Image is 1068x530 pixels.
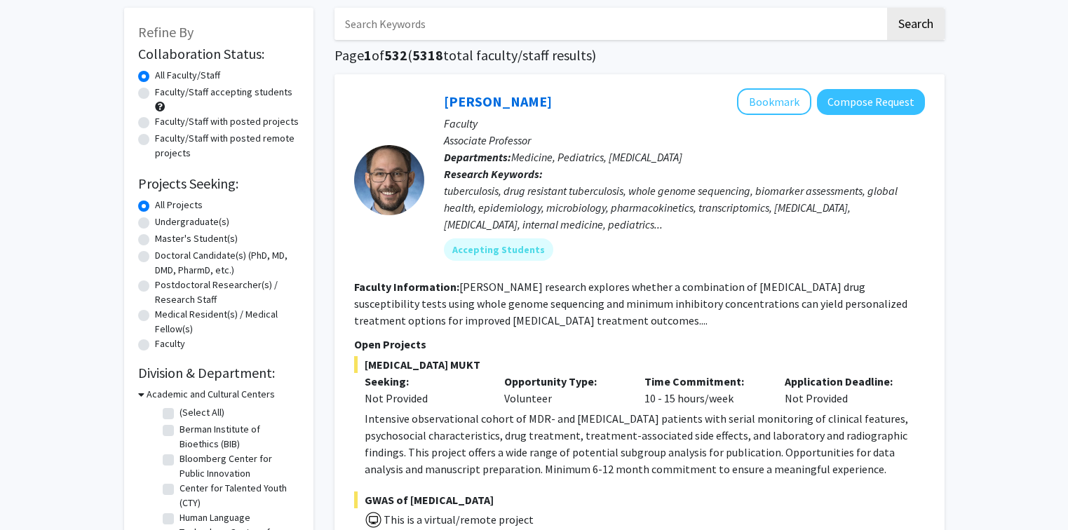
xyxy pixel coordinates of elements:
[774,373,914,407] div: Not Provided
[444,182,925,233] div: tuberculosis, drug resistant tuberculosis, whole genome sequencing, biomarker assessments, global...
[155,337,185,351] label: Faculty
[444,167,543,181] b: Research Keywords:
[384,46,407,64] span: 532
[504,373,623,390] p: Opportunity Type:
[155,114,299,129] label: Faculty/Staff with posted projects
[354,280,907,327] fg-read-more: [PERSON_NAME] research explores whether a combination of [MEDICAL_DATA] drug susceptibility tests...
[737,88,811,115] button: Add Jeffrey Tornheim to Bookmarks
[785,373,904,390] p: Application Deadline:
[155,198,203,212] label: All Projects
[354,491,925,508] span: GWAS of [MEDICAL_DATA]
[365,373,484,390] p: Seeking:
[494,373,634,407] div: Volunteer
[412,46,443,64] span: 5318
[155,85,292,100] label: Faculty/Staff accepting students
[155,248,299,278] label: Doctoral Candidate(s) (PhD, MD, DMD, PharmD, etc.)
[444,93,552,110] a: [PERSON_NAME]
[155,231,238,246] label: Master's Student(s)
[444,150,511,164] b: Departments:
[180,405,224,420] label: (Select All)
[155,307,299,337] label: Medical Resident(s) / Medical Fellow(s)
[887,8,945,40] button: Search
[444,115,925,132] p: Faculty
[634,373,774,407] div: 10 - 15 hours/week
[334,47,945,64] h1: Page of ( total faculty/staff results)
[365,410,925,477] p: Intensive observational cohort of MDR- and [MEDICAL_DATA] patients with serial monitoring of clin...
[147,387,275,402] h3: Academic and Cultural Centers
[444,238,553,261] mat-chip: Accepting Students
[444,132,925,149] p: Associate Professor
[138,175,299,192] h2: Projects Seeking:
[354,336,925,353] p: Open Projects
[180,481,296,510] label: Center for Talented Youth (CTY)
[138,365,299,381] h2: Division & Department:
[382,512,534,526] span: This is a virtual/remote project
[644,373,764,390] p: Time Commitment:
[334,8,885,40] input: Search Keywords
[511,150,682,164] span: Medicine, Pediatrics, [MEDICAL_DATA]
[180,422,296,451] label: Berman Institute of Bioethics (BIB)
[155,278,299,307] label: Postdoctoral Researcher(s) / Research Staff
[817,89,925,115] button: Compose Request to Jeffrey Tornheim
[354,356,925,373] span: [MEDICAL_DATA] MUKT
[155,68,220,83] label: All Faculty/Staff
[155,215,229,229] label: Undergraduate(s)
[354,280,459,294] b: Faculty Information:
[155,131,299,161] label: Faculty/Staff with posted remote projects
[180,451,296,481] label: Bloomberg Center for Public Innovation
[138,23,194,41] span: Refine By
[365,390,484,407] div: Not Provided
[138,46,299,62] h2: Collaboration Status:
[11,467,60,519] iframe: Chat
[364,46,372,64] span: 1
